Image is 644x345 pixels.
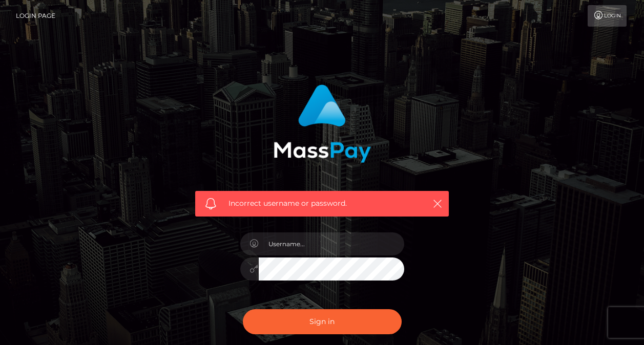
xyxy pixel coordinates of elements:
[228,198,416,209] span: Incorrect username or password.
[243,309,402,334] button: Sign in
[274,84,371,163] img: MassPay Login
[259,232,404,255] input: Username...
[588,5,627,27] a: Login
[16,5,55,27] a: Login Page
